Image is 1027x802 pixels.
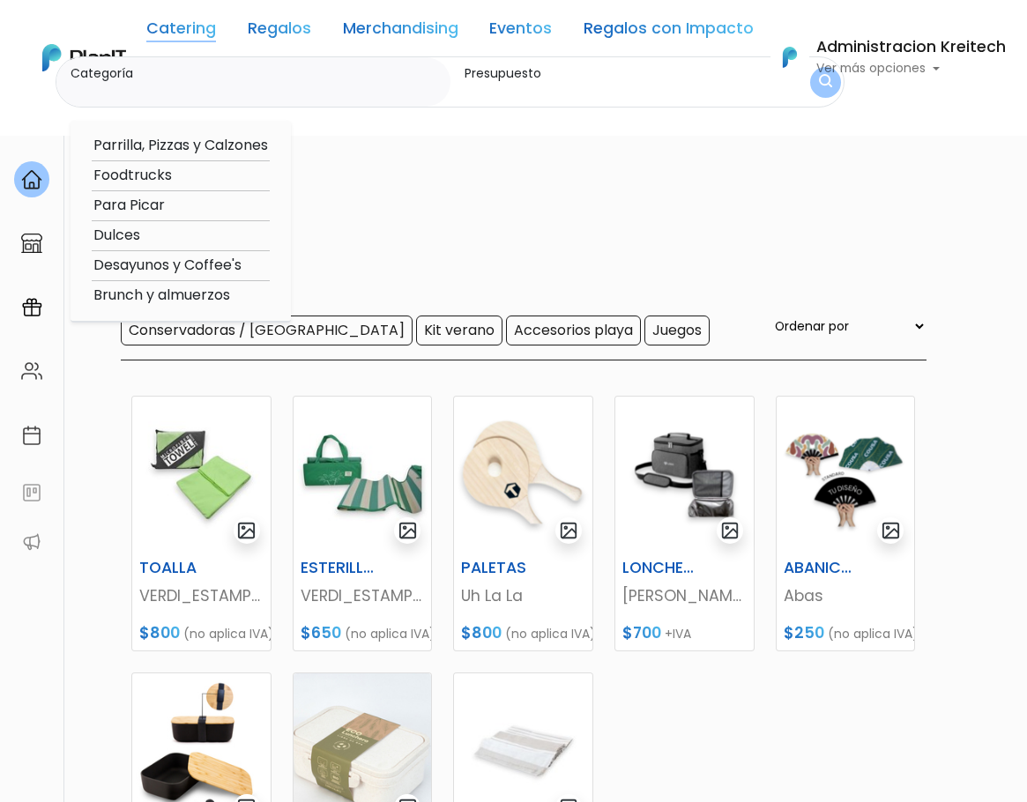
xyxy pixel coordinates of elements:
option: Parrilla, Pizzas y Calzones [92,135,270,157]
img: PlanIt Logo [42,44,126,71]
img: thumb_Captura_de_pantalla_2025-09-04_170203.png [454,397,592,552]
option: Brunch y almuerzos [92,285,270,307]
p: Regalos [101,175,927,201]
img: gallery-light [398,521,418,541]
p: Uh La La [461,584,585,607]
h6: Administracion Kreitech [816,40,1006,56]
img: gallery-light [881,521,901,541]
p: Hay 23 opciones [101,250,927,273]
span: (no aplica IVA) [183,625,274,642]
button: PlanIt Logo Administracion Kreitech Ver más opciones [760,34,1006,80]
option: Para Picar [92,195,270,217]
option: Desayunos y Coffee's [92,255,270,277]
p: Ver más opciones [816,63,1006,75]
span: $800 [461,622,502,643]
h6: PALETAS [450,559,547,577]
input: Juegos [644,316,710,345]
input: Accesorios playa [506,316,641,345]
img: gallery-light [236,521,257,541]
h6: ESTERILLA PARA PLAYA [290,559,387,577]
h6: LONCHERA [612,559,709,577]
a: Catering [146,21,216,42]
img: thumb_2000___2000-Photoroom__6_.jpg [294,397,432,552]
span: (no aplica IVA) [345,625,435,642]
img: PlanIt Logo [770,38,809,77]
span: $650 [301,622,341,643]
span: $800 [139,622,180,643]
option: Dulces [92,225,270,247]
p: VERDI_ESTAMPADOS [301,584,425,607]
img: search_button-432b6d5273f82d61273b3651a40e1bd1b912527efae98b1b7a1b2c0702e16a8d.svg [819,74,832,91]
p: Abas [784,584,908,607]
input: Kit verano [416,316,502,345]
span: (no aplica IVA) [828,625,919,642]
span: (no aplica IVA) [505,625,596,642]
label: Presupuesto [465,64,758,83]
img: home-e721727adea9d79c4d83392d1f703f7f8bce08238fde08b1acbfd93340b81755.svg [21,169,42,190]
img: feedback-78b5a0c8f98aac82b08bfc38622c3050aee476f2c9584af64705fc4e61158814.svg [21,482,42,503]
a: gallery-light PALETAS Uh La La $800 (no aplica IVA) [453,396,593,651]
img: calendar-87d922413cdce8b2cf7b7f5f62616a5cf9e4887200fb71536465627b3292af00.svg [21,425,42,446]
img: gallery-light [559,521,579,541]
a: gallery-light TOALLA VERDI_ESTAMPADOS $800 (no aplica IVA) [131,396,272,651]
img: campaigns-02234683943229c281be62815700db0a1741e53638e28bf9629b52c665b00959.svg [21,297,42,318]
img: people-662611757002400ad9ed0e3c099ab2801c6687ba6c219adb57efc949bc21e19d.svg [21,360,42,382]
option: Foodtrucks [92,165,270,187]
h6: ABANICOS [773,559,870,577]
label: Categoría [71,64,443,83]
span: +IVA [665,625,691,642]
a: Regalos con Impacto [584,21,754,42]
img: gallery-light [720,521,740,541]
a: Eventos [489,21,552,42]
img: marketplace-4ceaa7011d94191e9ded77b95e3339b90024bf715f7c57f8cf31f2d8c509eaba.svg [21,233,42,254]
input: Conservadoras / [GEOGRAPHIC_DATA] [121,316,413,345]
p: VERDI_ESTAMPADOS [139,584,264,607]
span: $700 [622,622,661,643]
span: $250 [784,622,824,643]
p: [PERSON_NAME]’s [622,584,747,607]
a: gallery-light LONCHERA [PERSON_NAME]’s $700 +IVA [614,396,755,651]
img: thumb_Captura_de_pantalla_2025-09-23_102305.png [777,397,915,552]
img: thumb_Captura_de_pantalla_2025-09-18_115428.png [615,397,754,552]
a: gallery-light ABANICOS Abas $250 (no aplica IVA) [776,396,916,651]
img: thumb_2000___2000-Photoroom__5_.jpg [132,397,271,552]
a: Merchandising [343,21,458,42]
p: Verano [101,201,927,243]
h6: TOALLA [129,559,226,577]
div: ¿Necesitás ayuda? [91,17,254,51]
a: gallery-light ESTERILLA PARA PLAYA VERDI_ESTAMPADOS $650 (no aplica IVA) [293,396,433,651]
img: partners-52edf745621dab592f3b2c58e3bca9d71375a7ef29c3b500c9f145b62cc070d4.svg [21,531,42,553]
a: Regalos [248,21,311,42]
